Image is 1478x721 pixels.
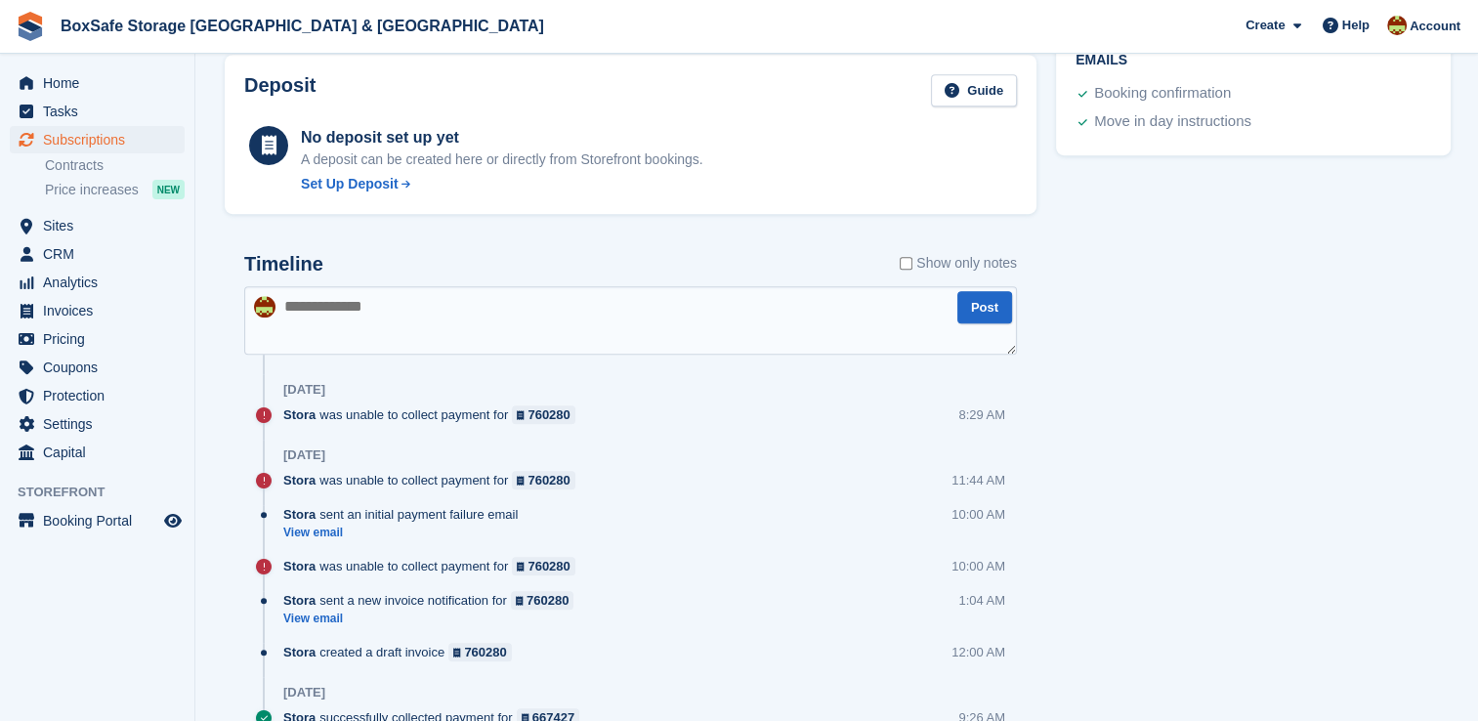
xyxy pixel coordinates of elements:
div: [DATE] [283,685,325,700]
div: [DATE] [283,382,325,398]
a: 760280 [512,557,575,575]
span: Storefront [18,483,194,502]
a: menu [10,126,185,153]
span: Subscriptions [43,126,160,153]
a: menu [10,382,185,409]
div: 8:29 AM [958,405,1005,424]
span: Home [43,69,160,97]
div: Set Up Deposit [301,174,399,194]
span: Pricing [43,325,160,353]
span: Booking Portal [43,507,160,534]
div: was unable to collect payment for [283,405,585,424]
a: View email [283,611,583,627]
div: Move in day instructions [1094,110,1251,134]
div: 10:00 AM [951,557,1005,575]
span: Tasks [43,98,160,125]
div: 1:04 AM [958,591,1005,610]
div: sent an initial payment failure email [283,505,528,524]
div: was unable to collect payment for [283,471,585,489]
h2: Deposit [244,74,316,106]
span: Stora [283,643,316,661]
div: sent a new invoice notification for [283,591,583,610]
span: Sites [43,212,160,239]
a: menu [10,212,185,239]
span: Create [1246,16,1285,35]
span: Protection [43,382,160,409]
span: Invoices [43,297,160,324]
button: Post [957,291,1012,323]
a: menu [10,297,185,324]
div: 760280 [527,591,569,610]
span: Settings [43,410,160,438]
div: 11:44 AM [951,471,1005,489]
div: created a draft invoice [283,643,522,661]
a: menu [10,325,185,353]
span: Analytics [43,269,160,296]
label: Show only notes [900,253,1017,274]
span: Coupons [43,354,160,381]
div: No deposit set up yet [301,126,703,149]
input: Show only notes [900,253,912,274]
div: NEW [152,180,185,199]
a: menu [10,240,185,268]
div: was unable to collect payment for [283,557,585,575]
span: Capital [43,439,160,466]
span: Stora [283,557,316,575]
a: menu [10,410,185,438]
a: 760280 [448,643,512,661]
a: menu [10,507,185,534]
div: 12:00 AM [951,643,1005,661]
span: Stora [283,405,316,424]
a: 760280 [512,471,575,489]
img: Kim [254,296,275,318]
span: Help [1342,16,1370,35]
span: Price increases [45,181,139,199]
div: [DATE] [283,447,325,463]
a: BoxSafe Storage [GEOGRAPHIC_DATA] & [GEOGRAPHIC_DATA] [53,10,552,42]
div: 760280 [528,405,570,424]
span: Stora [283,471,316,489]
img: Kim [1387,16,1407,35]
a: 760280 [511,591,574,610]
a: menu [10,354,185,381]
a: Set Up Deposit [301,174,703,194]
p: A deposit can be created here or directly from Storefront bookings. [301,149,703,170]
a: Preview store [161,509,185,532]
div: 10:00 AM [951,505,1005,524]
a: View email [283,525,528,541]
h2: Emails [1076,53,1431,68]
span: Account [1410,17,1460,36]
div: 760280 [528,557,570,575]
div: 760280 [528,471,570,489]
a: menu [10,269,185,296]
a: menu [10,439,185,466]
span: CRM [43,240,160,268]
img: stora-icon-8386f47178a22dfd0bd8f6a31ec36ba5ce8667c1dd55bd0f319d3a0aa187defe.svg [16,12,45,41]
a: menu [10,98,185,125]
a: Contracts [45,156,185,175]
div: Booking confirmation [1094,82,1231,106]
div: 760280 [464,643,506,661]
span: Stora [283,591,316,610]
a: Price increases NEW [45,179,185,200]
a: Guide [931,74,1017,106]
a: 760280 [512,405,575,424]
a: menu [10,69,185,97]
span: Stora [283,505,316,524]
h2: Timeline [244,253,323,276]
